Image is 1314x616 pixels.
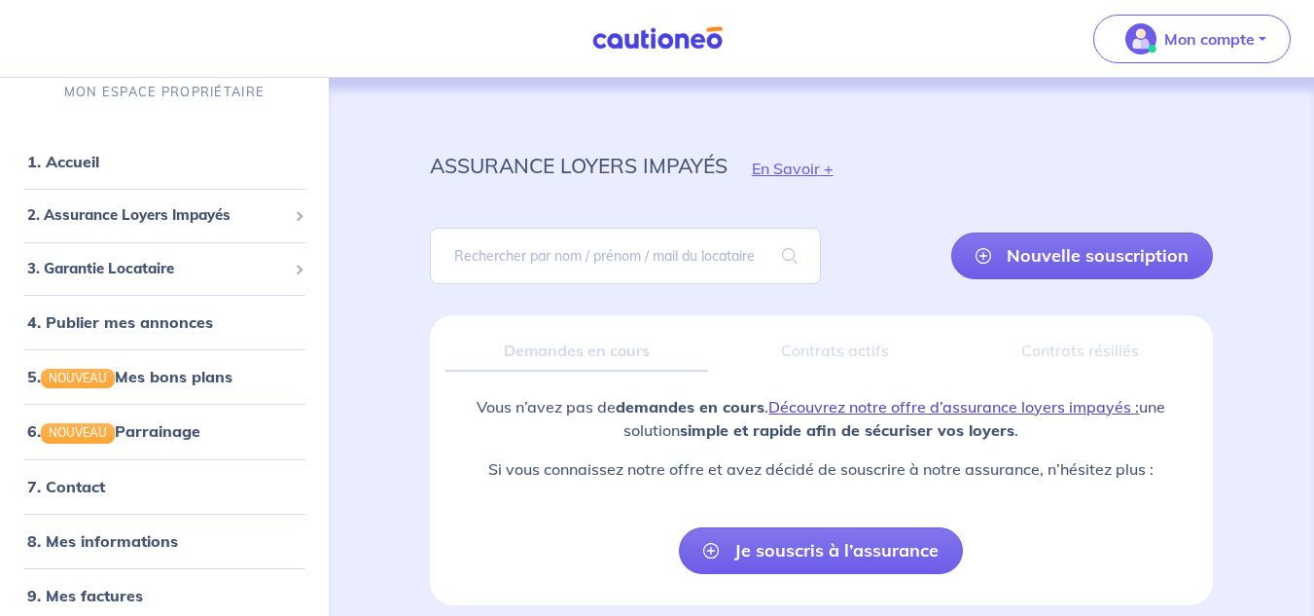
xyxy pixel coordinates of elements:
button: En Savoir + [728,140,858,197]
div: 7. Contact [8,467,321,506]
img: illu_account_valid_menu.svg [1125,23,1156,54]
p: Vous n’avez pas de . une solution . [445,395,1197,442]
a: Je souscris à l’assurance [679,527,963,574]
div: 6.NOUVEAUParrainage [8,412,321,451]
input: Rechercher par nom / prénom / mail du locataire [430,228,822,284]
p: Mon compte [1164,27,1255,51]
a: Découvrez notre offre d’assurance loyers impayés : [768,397,1139,417]
a: 5.NOUVEAUMes bons plans [27,367,232,386]
div: 9. Mes factures [8,576,321,615]
a: 1. Accueil [27,152,99,171]
a: 8. Mes informations [27,531,178,551]
a: 6.NOUVEAUParrainage [27,421,200,441]
p: MON ESPACE PROPRIÉTAIRE [64,83,265,101]
a: 7. Contact [27,477,105,496]
a: 4. Publier mes annonces [27,312,213,332]
button: illu_account_valid_menu.svgMon compte [1093,15,1291,63]
span: 3. Garantie Locataire [27,258,287,280]
span: search [759,229,821,283]
div: 8. Mes informations [8,522,321,561]
a: 9. Mes factures [27,586,143,605]
strong: simple et rapide afin de sécuriser vos loyers [680,420,1014,440]
p: assurance loyers impayés [430,148,728,183]
div: 4. Publier mes annonces [8,303,321,342]
div: 3. Garantie Locataire [8,250,321,288]
div: 2. Assurance Loyers Impayés [8,197,321,235]
img: Cautioneo [585,26,730,51]
strong: demandes en cours [616,397,764,417]
div: 5.NOUVEAUMes bons plans [8,357,321,396]
p: Si vous connaissez notre offre et avez décidé de souscrire à notre assurance, n’hésitez plus : [445,457,1197,481]
a: Nouvelle souscription [951,233,1213,279]
div: 1. Accueil [8,142,321,181]
span: 2. Assurance Loyers Impayés [27,204,287,227]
